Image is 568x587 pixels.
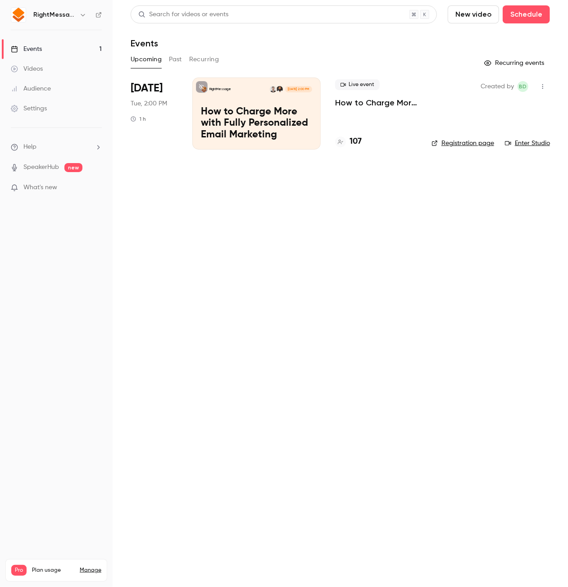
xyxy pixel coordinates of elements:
span: Brennan Dunn [518,81,528,92]
div: Aug 26 Tue, 2:00 PM (Europe/London) [131,77,178,150]
a: Registration page [432,139,494,148]
span: Live event [335,79,380,90]
p: How to Charge More with Fully Personalized Email Marketing [201,106,312,141]
span: Tue, 2:00 PM [131,99,167,108]
div: Settings [11,104,47,113]
button: Past [169,52,182,67]
div: Audience [11,84,51,93]
h4: 107 [350,136,362,148]
div: Videos [11,64,43,73]
img: RightMessage [11,8,26,22]
img: Nabeel Azeez [277,86,283,92]
p: RightMessage [209,87,231,91]
a: Enter Studio [505,139,550,148]
div: 1 h [131,115,146,123]
span: new [64,163,82,172]
h6: RightMessage [33,10,76,19]
div: Search for videos or events [138,10,228,19]
span: [DATE] [131,81,163,96]
button: Recurring [189,52,219,67]
button: Upcoming [131,52,162,67]
a: How to Charge More with Fully Personalized Email Marketing RightMessageNabeel AzeezBrennan Dunn[D... [192,77,321,150]
img: Brennan Dunn [270,86,276,92]
div: Events [11,45,42,54]
button: New video [448,5,499,23]
span: Created by [481,81,514,92]
span: Plan usage [32,567,74,574]
h1: Events [131,38,158,49]
a: How to Charge More with Fully Personalized Email Marketing [335,97,417,108]
button: Recurring events [480,56,550,70]
span: BD [519,81,527,92]
span: [DATE] 2:00 PM [285,86,312,92]
li: help-dropdown-opener [11,142,102,152]
a: 107 [335,136,362,148]
span: Help [23,142,36,152]
span: Pro [11,565,27,576]
a: Manage [80,567,101,574]
button: Schedule [503,5,550,23]
span: What's new [23,183,57,192]
iframe: Noticeable Trigger [91,184,102,192]
a: SpeakerHub [23,163,59,172]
